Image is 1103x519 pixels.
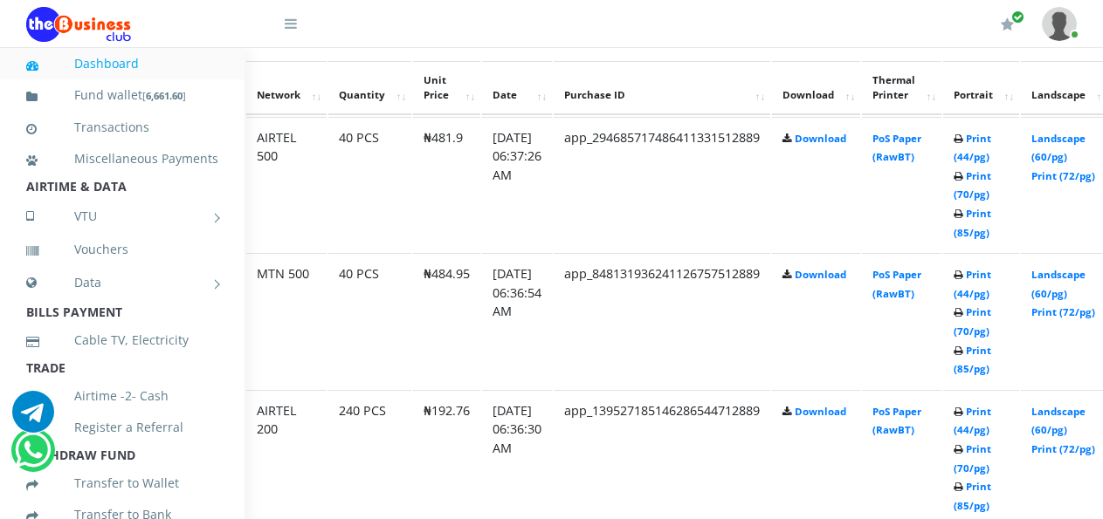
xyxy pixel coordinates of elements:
[862,61,941,115] th: Thermal Printer: activate to sort column ascending
[142,89,186,102] small: [ ]
[26,376,218,416] a: Airtime -2- Cash
[954,169,991,201] a: Print (70/pg)
[1011,10,1024,24] span: Renew/Upgrade Subscription
[15,442,51,471] a: Chat for support
[943,61,1019,115] th: Portrait: activate to sort column ascending
[954,305,991,338] a: Print (70/pg)
[413,117,480,252] td: ₦481.9
[1031,405,1086,437] a: Landscape (60/pg)
[328,61,411,115] th: Quantity: activate to sort column ascending
[26,7,131,42] img: Logo
[146,89,183,102] b: 6,661.60
[795,405,846,418] a: Download
[1031,268,1086,300] a: Landscape (60/pg)
[26,44,218,84] a: Dashboard
[482,253,552,388] td: [DATE] 06:36:54 AM
[26,195,218,238] a: VTU
[954,207,991,239] a: Print (85/pg)
[554,253,770,388] td: app_848131936241126757512889
[12,404,54,433] a: Chat for support
[554,61,770,115] th: Purchase ID: activate to sort column ascending
[954,132,991,164] a: Print (44/pg)
[328,253,411,388] td: 40 PCS
[1031,132,1086,164] a: Landscape (60/pg)
[328,117,411,252] td: 40 PCS
[26,261,218,304] a: Data
[26,407,218,447] a: Register a Referral
[1031,169,1095,182] a: Print (72/pg)
[795,132,846,145] a: Download
[26,75,218,116] a: Fund wallet[6,661.60]
[26,229,218,270] a: Vouchers
[554,117,770,252] td: app_294685717486411331512889
[482,117,552,252] td: [DATE] 06:37:26 AM
[872,268,921,300] a: PoS Paper (RawBT)
[954,442,991,475] a: Print (70/pg)
[954,344,991,376] a: Print (85/pg)
[1001,17,1014,31] i: Renew/Upgrade Subscription
[872,405,921,437] a: PoS Paper (RawBT)
[1042,7,1077,41] img: User
[413,253,480,388] td: ₦484.95
[413,61,480,115] th: Unit Price: activate to sort column ascending
[246,117,327,252] td: AIRTEL 500
[954,405,991,437] a: Print (44/pg)
[26,139,218,179] a: Miscellaneous Payments
[795,268,846,281] a: Download
[954,268,991,300] a: Print (44/pg)
[26,463,218,503] a: Transfer to Wallet
[26,107,218,147] a: Transactions
[246,253,327,388] td: MTN 500
[772,61,860,115] th: Download: activate to sort column ascending
[26,320,218,360] a: Cable TV, Electricity
[1031,442,1095,455] a: Print (72/pg)
[482,61,552,115] th: Date: activate to sort column ascending
[954,480,991,512] a: Print (85/pg)
[1031,305,1095,318] a: Print (72/pg)
[246,61,327,115] th: Network: activate to sort column ascending
[872,132,921,164] a: PoS Paper (RawBT)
